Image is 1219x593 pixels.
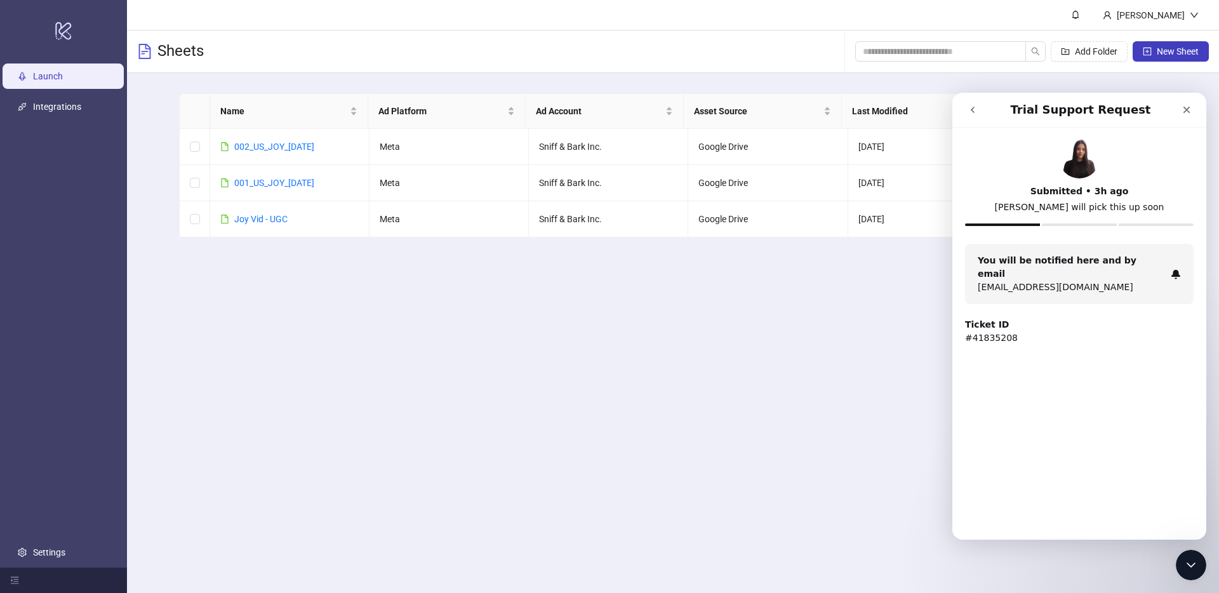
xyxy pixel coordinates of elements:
[1176,550,1206,580] iframe: Intercom live chat
[1133,41,1209,62] button: New Sheet
[536,104,663,118] span: Ad Account
[694,104,821,118] span: Asset Source
[1157,46,1199,57] span: New Sheet
[852,104,979,118] span: Last Modified
[234,142,314,152] a: 002_US_JOY_[DATE]
[1143,47,1152,56] span: plus-square
[220,104,347,118] span: Name
[848,129,1008,165] td: [DATE]
[370,201,529,237] td: Meta
[529,201,688,237] td: Sniff & Bark Inc.
[1061,47,1070,56] span: folder-add
[1071,10,1080,19] span: bell
[220,142,229,151] span: file
[688,129,848,165] td: Google Drive
[1112,8,1190,22] div: [PERSON_NAME]
[33,547,65,557] a: Settings
[842,94,1000,129] th: Last Modified
[848,165,1008,201] td: [DATE]
[220,215,229,223] span: file
[529,165,688,201] td: Sniff & Bark Inc.
[378,104,505,118] span: Ad Platform
[526,94,684,129] th: Ad Account
[370,129,529,165] td: Meta
[1075,46,1117,57] span: Add Folder
[684,94,842,129] th: Asset Source
[1190,11,1199,20] span: down
[370,165,529,201] td: Meta
[10,576,19,585] span: menu-fold
[234,178,314,188] a: 001_US_JOY_[DATE]
[210,94,368,129] th: Name
[1103,11,1112,20] span: user
[1031,47,1040,56] span: search
[157,41,204,62] h3: Sheets
[220,178,229,187] span: file
[137,44,152,59] span: file-text
[33,102,81,112] a: Integrations
[368,94,526,129] th: Ad Platform
[33,71,63,81] a: Launch
[529,129,688,165] td: Sniff & Bark Inc.
[952,93,1206,540] iframe: Intercom live chat
[688,201,848,237] td: Google Drive
[848,201,1008,237] td: [DATE]
[688,165,848,201] td: Google Drive
[1051,41,1128,62] button: Add Folder
[234,214,288,224] a: Joy Vid - UGC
